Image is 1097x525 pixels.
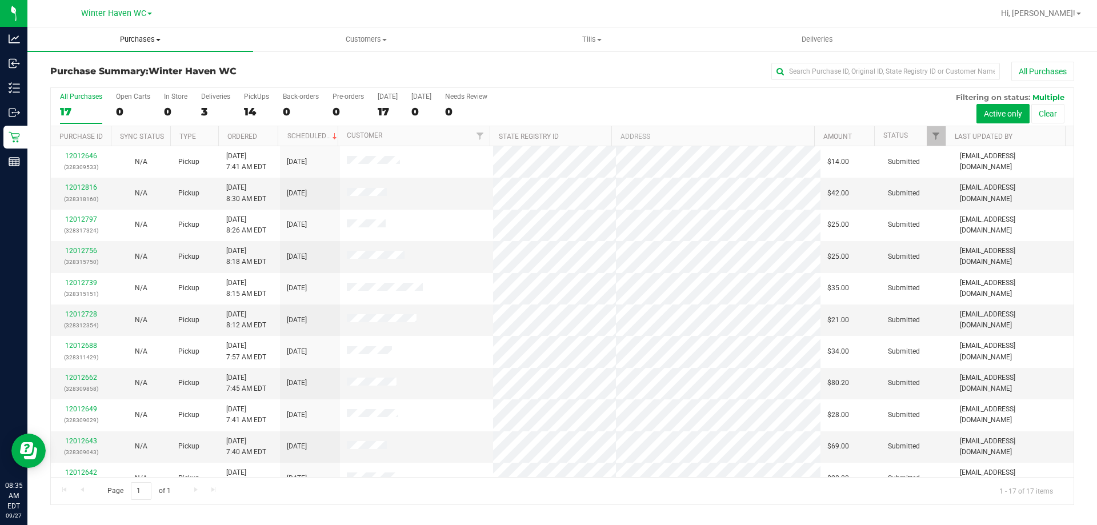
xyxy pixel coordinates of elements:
p: (328309043) [58,447,104,458]
span: Not Applicable [135,411,147,419]
span: Submitted [888,473,920,484]
a: 12012739 [65,279,97,287]
span: Submitted [888,410,920,420]
a: Scheduled [287,132,339,140]
span: Not Applicable [135,253,147,261]
span: [EMAIL_ADDRESS][DOMAIN_NAME] [960,309,1067,331]
span: 1 - 17 of 17 items [990,482,1062,499]
inline-svg: Inventory [9,82,20,94]
span: [DATE] [287,219,307,230]
a: Customers [253,27,479,51]
div: [DATE] [411,93,431,101]
span: [DATE] 7:41 AM EDT [226,404,266,426]
span: [DATE] [287,410,307,420]
a: 12012797 [65,215,97,223]
button: Clear [1031,104,1064,123]
div: Deliveries [201,93,230,101]
a: 12012646 [65,152,97,160]
p: (328309858) [58,383,104,394]
span: [DATE] 8:30 AM EDT [226,182,266,204]
span: Submitted [888,441,920,452]
a: 12012643 [65,437,97,445]
inline-svg: Retail [9,131,20,143]
span: Submitted [888,157,920,167]
inline-svg: Analytics [9,33,20,45]
a: Filter [927,126,946,146]
a: Status [883,131,908,139]
span: Hi, [PERSON_NAME]! [1001,9,1075,18]
span: [DATE] [287,157,307,167]
span: $42.00 [827,188,849,199]
p: (328309029) [58,415,104,426]
div: PickUps [244,93,269,101]
span: Submitted [888,188,920,199]
span: Multiple [1032,93,1064,102]
span: [DATE] [287,251,307,262]
div: 0 [333,105,364,118]
span: [DATE] [287,188,307,199]
span: [DATE] 7:45 AM EDT [226,372,266,394]
div: 14 [244,105,269,118]
span: $21.00 [827,315,849,326]
span: Submitted [888,315,920,326]
span: [EMAIL_ADDRESS][DOMAIN_NAME] [960,246,1067,267]
span: [EMAIL_ADDRESS][DOMAIN_NAME] [960,278,1067,299]
a: Purchases [27,27,253,51]
span: Not Applicable [135,316,147,324]
button: N/A [135,283,147,294]
div: Needs Review [445,93,487,101]
a: Amount [823,133,852,141]
a: 12012728 [65,310,97,318]
span: Not Applicable [135,158,147,166]
div: 17 [60,105,102,118]
span: Filtering on status: [956,93,1030,102]
span: [EMAIL_ADDRESS][DOMAIN_NAME] [960,182,1067,204]
a: Customer [347,131,382,139]
div: 0 [283,105,319,118]
span: [DATE] [287,378,307,388]
span: [DATE] 7:57 AM EDT [226,340,266,362]
span: Not Applicable [135,442,147,450]
span: $25.00 [827,251,849,262]
span: [EMAIL_ADDRESS][DOMAIN_NAME] [960,151,1067,173]
th: Address [611,126,814,146]
button: N/A [135,441,147,452]
span: [EMAIL_ADDRESS][DOMAIN_NAME] [960,436,1067,458]
span: Winter Haven WC [149,66,237,77]
span: Pickup [178,315,199,326]
div: 0 [164,105,187,118]
span: $34.00 [827,346,849,357]
span: Not Applicable [135,189,147,197]
input: 1 [131,482,151,500]
span: [DATE] [287,346,307,357]
button: N/A [135,378,147,388]
span: [DATE] [287,441,307,452]
button: N/A [135,346,147,357]
span: Not Applicable [135,221,147,229]
span: Submitted [888,378,920,388]
span: Submitted [888,251,920,262]
div: 17 [378,105,398,118]
p: 09/27 [5,511,22,520]
span: Page of 1 [98,482,180,500]
a: Tills [479,27,704,51]
inline-svg: Inbound [9,58,20,69]
button: N/A [135,315,147,326]
button: N/A [135,473,147,484]
a: 12012688 [65,342,97,350]
div: 0 [411,105,431,118]
span: Not Applicable [135,379,147,387]
span: [DATE] 8:26 AM EDT [226,214,266,236]
span: $35.00 [827,283,849,294]
span: [DATE] 7:40 AM EDT [226,436,266,458]
a: Sync Status [120,133,164,141]
div: Open Carts [116,93,150,101]
a: Type [179,133,196,141]
span: [DATE] 7:41 AM EDT [226,151,266,173]
span: $25.00 [827,219,849,230]
span: Pickup [178,473,199,484]
span: Pickup [178,283,199,294]
div: [DATE] [378,93,398,101]
span: [DATE] 8:18 AM EDT [226,246,266,267]
iframe: Resource center [11,434,46,468]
